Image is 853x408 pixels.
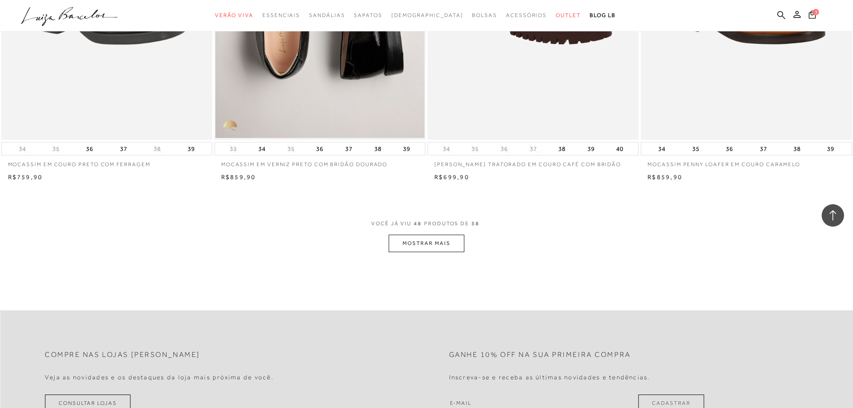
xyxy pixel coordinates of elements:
[371,220,482,227] span: VOCÊ JÁ VIU PRODUTOS DE
[309,12,345,18] span: Sandálias
[117,142,130,155] button: 37
[262,7,300,24] a: categoryNavScreenReaderText
[45,351,200,359] h2: Compre nas lojas [PERSON_NAME]
[256,142,268,155] button: 34
[556,7,581,24] a: categoryNavScreenReaderText
[506,7,547,24] a: categoryNavScreenReaderText
[641,155,852,168] a: MOCASSIM PENNY LOAFER EM COURO CARAMELO
[556,12,581,18] span: Outlet
[215,12,253,18] span: Verão Viva
[83,142,96,155] button: 36
[498,145,510,153] button: 36
[428,155,639,168] a: [PERSON_NAME] TRATORADO EM COURO CAFÉ COM BRIDÃO
[656,142,668,155] button: 34
[1,155,212,168] a: MOCASSIM EM COURO PRETO COM FERRAGEM
[472,7,497,24] a: categoryNavScreenReaderText
[472,12,497,18] span: Bolsas
[590,7,616,24] a: BLOG LB
[449,351,631,359] h2: Ganhe 10% off na sua primeira compra
[372,142,384,155] button: 38
[723,142,736,155] button: 36
[440,145,453,153] button: 34
[613,142,626,155] button: 40
[45,374,274,381] h4: Veja as novidades e os destaques da loja mais próxima de você.
[469,145,481,153] button: 35
[285,145,297,153] button: 35
[791,142,803,155] button: 38
[313,142,326,155] button: 36
[16,145,29,153] button: 34
[214,113,246,140] img: golden_caliandra_v6.png
[556,142,568,155] button: 38
[506,12,547,18] span: Acessórios
[824,142,837,155] button: 39
[690,142,702,155] button: 35
[806,10,819,22] button: 1
[354,12,382,18] span: Sapatos
[343,142,355,155] button: 37
[354,7,382,24] a: categoryNavScreenReaderText
[309,7,345,24] a: categoryNavScreenReaderText
[215,7,253,24] a: categoryNavScreenReaderText
[449,374,650,381] h4: Inscreva-se e receba as últimas novidades e tendências.
[647,173,682,180] span: R$859,90
[414,220,422,227] span: 48
[590,12,616,18] span: BLOG LB
[757,142,770,155] button: 37
[527,145,540,153] button: 37
[227,145,240,153] button: 33
[434,173,469,180] span: R$699,90
[262,12,300,18] span: Essenciais
[8,173,43,180] span: R$759,90
[214,155,425,168] a: MOCASSIM EM VERNIZ PRETO COM BRIDÃO DOURADO
[151,145,163,153] button: 38
[185,142,197,155] button: 39
[391,12,463,18] span: [DEMOGRAPHIC_DATA]
[472,220,480,227] span: 58
[391,7,463,24] a: noSubCategoriesText
[400,142,413,155] button: 39
[813,9,819,15] span: 1
[585,142,597,155] button: 39
[389,235,464,252] button: MOSTRAR MAIS
[50,145,62,153] button: 35
[221,173,256,180] span: R$859,90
